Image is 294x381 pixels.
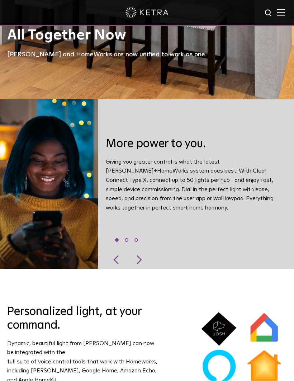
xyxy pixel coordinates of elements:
h3: More power to you. [106,137,281,151]
h1: All Together Now [7,27,207,43]
img: ketra-logo-2019-white [125,7,169,18]
img: JoshAI@2x [200,310,238,348]
img: Hamburger%20Nav.svg [277,9,285,16]
div: Giving you greater control is what the latest [PERSON_NAME]+HomeWorks system does best. With Clea... [100,102,287,267]
img: GoogleHomeApp@2x [245,310,283,348]
img: search icon [264,9,273,18]
h2: Personalized light, at your command. [7,305,161,333]
div: [PERSON_NAME] and HomeWorks are now unified to work as one. [7,50,207,60]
